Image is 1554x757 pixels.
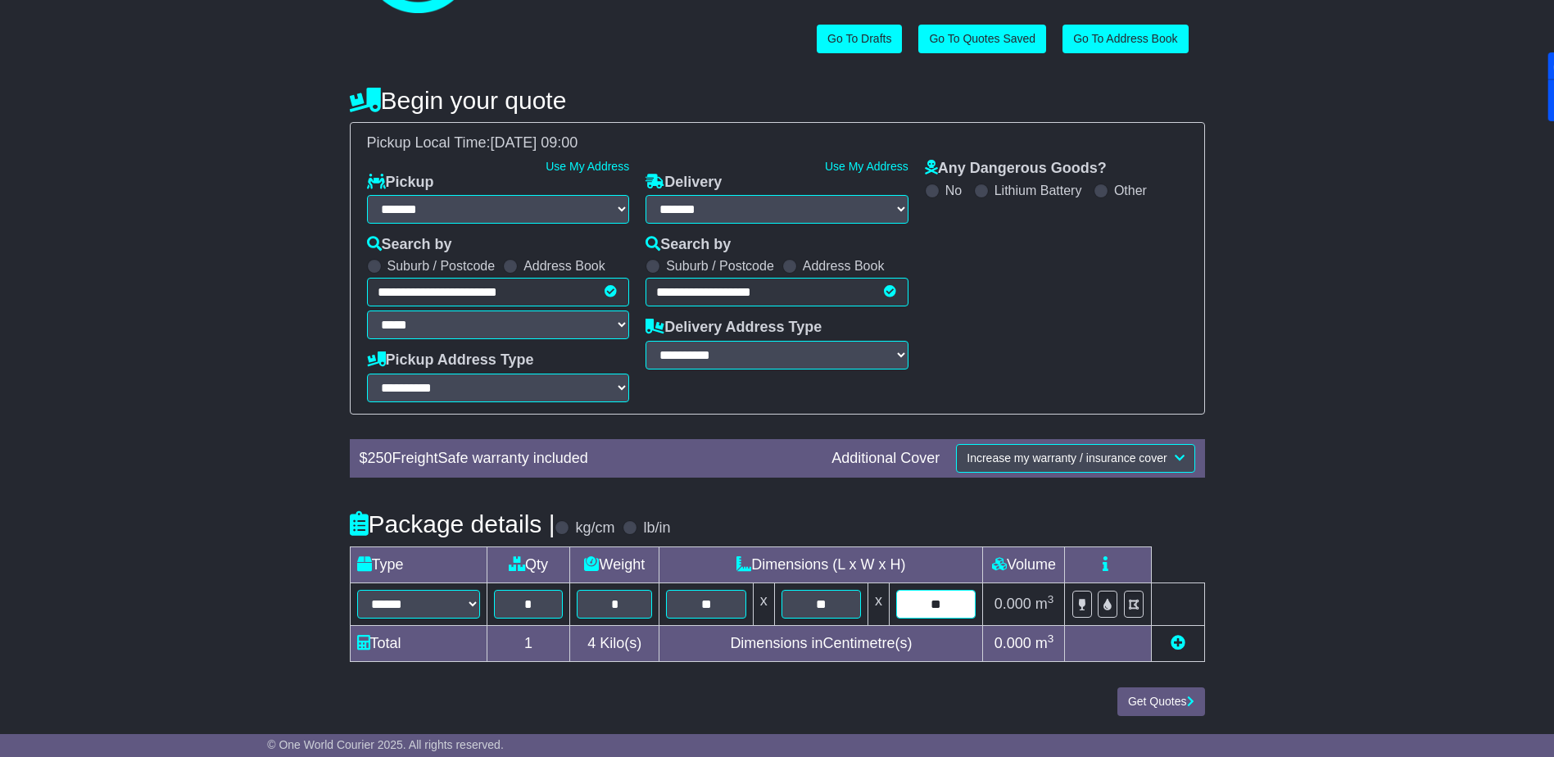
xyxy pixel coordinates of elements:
div: Pickup Local Time: [359,134,1196,152]
a: Use My Address [546,160,629,173]
sup: 3 [1048,593,1054,605]
td: Volume [983,546,1065,582]
label: No [945,183,962,198]
label: Search by [367,236,452,254]
label: Pickup [367,174,434,192]
label: Delivery Address Type [646,319,822,337]
span: [DATE] 09:00 [491,134,578,151]
span: m [1035,635,1054,651]
span: m [1035,596,1054,612]
label: Other [1114,183,1147,198]
td: Type [350,546,487,582]
a: Go To Drafts [817,25,902,53]
td: x [868,582,890,625]
label: Any Dangerous Goods? [925,160,1107,178]
label: Suburb / Postcode [387,258,496,274]
label: Address Book [803,258,885,274]
span: © One World Courier 2025. All rights reserved. [267,738,504,751]
h4: Begin your quote [350,87,1205,114]
button: Increase my warranty / insurance cover [956,444,1194,473]
span: 4 [587,635,596,651]
span: Increase my warranty / insurance cover [967,451,1167,465]
label: Delivery [646,174,722,192]
td: Weight [570,546,659,582]
span: 0.000 [994,596,1031,612]
sup: 3 [1048,632,1054,645]
td: Kilo(s) [570,625,659,661]
span: 0.000 [994,635,1031,651]
label: Lithium Battery [994,183,1082,198]
label: lb/in [643,519,670,537]
td: Total [350,625,487,661]
div: $ FreightSafe warranty included [351,450,824,468]
label: Suburb / Postcode [666,258,774,274]
a: Go To Quotes Saved [918,25,1046,53]
a: Go To Address Book [1062,25,1188,53]
td: Dimensions (L x W x H) [659,546,983,582]
label: Search by [646,236,731,254]
label: Address Book [523,258,605,274]
span: 250 [368,450,392,466]
div: Additional Cover [823,450,948,468]
a: Add new item [1171,635,1185,651]
td: Dimensions in Centimetre(s) [659,625,983,661]
td: x [753,582,774,625]
a: Use My Address [825,160,908,173]
td: 1 [487,625,570,661]
h4: Package details | [350,510,555,537]
label: kg/cm [575,519,614,537]
label: Pickup Address Type [367,351,534,369]
button: Get Quotes [1117,687,1205,716]
td: Qty [487,546,570,582]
